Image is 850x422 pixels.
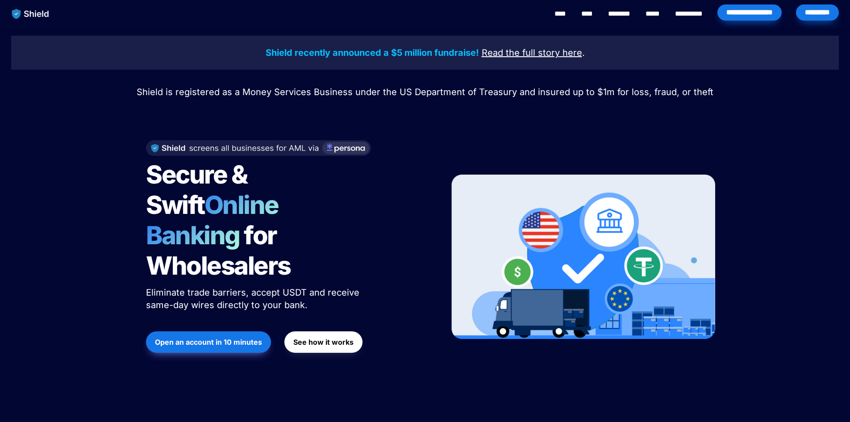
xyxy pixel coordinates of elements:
a: Read the full story [482,49,560,58]
button: See how it works [284,331,362,353]
img: website logo [8,4,54,23]
button: Open an account in 10 minutes [146,331,271,353]
span: Eliminate trade barriers, accept USDT and receive same-day wires directly to your bank. [146,287,362,310]
u: here [562,47,582,58]
a: See how it works [284,327,362,357]
u: Read the full story [482,47,560,58]
a: here [562,49,582,58]
span: . [582,47,585,58]
strong: See how it works [293,338,354,347]
a: Open an account in 10 minutes [146,327,271,357]
span: Secure & Swift [146,159,251,220]
span: Shield is registered as a Money Services Business under the US Department of Treasury and insured... [137,87,713,97]
span: for Wholesalers [146,220,291,281]
strong: Shield recently announced a $5 million fundraise! [266,47,479,58]
span: Online Banking [146,190,287,251]
strong: Open an account in 10 minutes [155,338,262,347]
